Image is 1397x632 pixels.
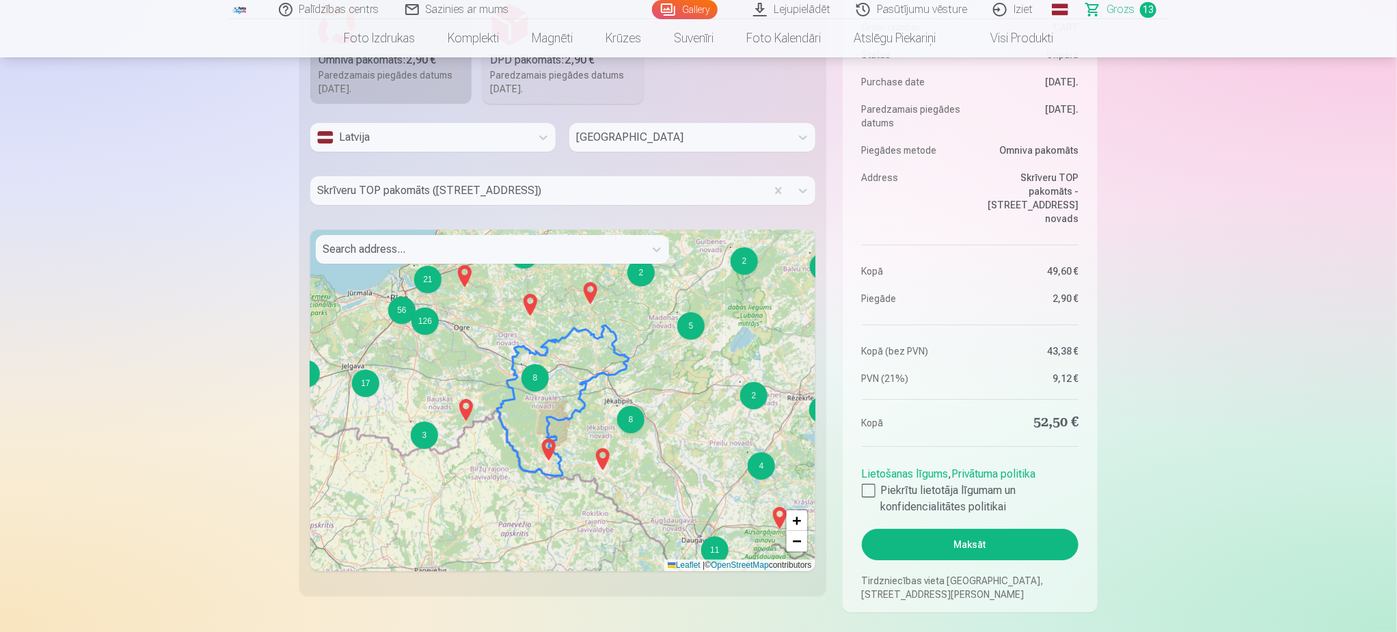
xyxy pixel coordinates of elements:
[730,247,731,248] div: 2
[701,536,702,537] div: 11
[352,370,379,397] div: 17
[351,369,353,370] div: 17
[565,53,595,66] b: 2,90 €
[862,574,1079,601] p: Tirdzniecības vieta [GEOGRAPHIC_DATA], [STREET_ADDRESS][PERSON_NAME]
[952,19,1070,57] a: Visi produkti
[862,75,964,89] dt: Purchase date
[318,52,463,68] div: Omniva pakomāts :
[388,297,416,324] div: 56
[862,461,1079,515] div: ,
[810,253,837,280] div: 3
[521,364,549,391] div: 8
[701,536,729,564] div: 11
[787,531,807,551] a: Zoom out
[977,143,1079,157] dd: Omniva pakomāts
[809,396,837,424] div: 7
[977,171,1079,225] dd: Skrīveru TOP pakomāts - [STREET_ADDRESS] novads
[809,252,811,253] div: 3
[232,5,247,14] img: /fa1
[431,19,515,57] a: Komplekti
[327,19,431,57] a: Foto izdrukas
[862,344,964,358] dt: Kopā (bez PVN)
[862,372,964,385] dt: PVN (21%)
[809,396,810,397] div: 7
[592,443,614,476] img: Marker
[538,433,560,466] img: Marker
[388,296,389,297] div: 56
[657,19,730,57] a: Suvenīri
[862,102,964,130] dt: Paredzamais piegādes datums
[515,19,589,57] a: Magnēti
[411,422,438,449] div: 3
[317,129,524,146] div: Latvija
[862,413,964,432] dt: Kopā
[491,52,636,68] div: DPD pakomāts :
[740,382,768,409] div: 2
[862,264,964,278] dt: Kopā
[977,292,1079,305] dd: 2,90 €
[414,266,442,293] div: 21
[454,260,476,292] img: Marker
[1140,2,1156,18] span: 13
[318,68,463,96] div: Paredzamais piegādes datums [DATE].
[769,502,791,534] img: Marker
[521,363,522,365] div: 8
[977,344,1079,358] dd: 43,38 €
[703,560,705,570] span: |
[862,529,1079,560] button: Maksāt
[977,75,1079,89] dd: [DATE].
[677,312,678,313] div: 5
[491,68,636,96] div: Paredzamais piegādes datums [DATE].
[862,482,1079,515] label: Piekrītu lietotāja līgumam un konfidencialitātes politikai
[952,467,1036,480] a: Privātuma politika
[862,143,964,157] dt: Piegādes metode
[519,288,541,321] img: Marker
[1107,1,1135,18] span: Grozs
[668,560,701,570] a: Leaflet
[740,381,741,383] div: 2
[589,19,657,57] a: Krūzes
[977,102,1079,130] dd: [DATE].
[711,560,769,570] a: OpenStreetMap
[787,510,807,531] a: Zoom in
[616,405,618,407] div: 8
[455,394,477,426] img: Marker
[413,265,415,266] div: 21
[677,312,705,340] div: 5
[731,247,758,275] div: 2
[837,19,952,57] a: Atslēgu piekariņi
[730,19,837,57] a: Foto kalendāri
[977,372,1079,385] dd: 9,12 €
[748,452,775,480] div: 4
[617,406,645,433] div: 8
[977,413,1079,432] dd: 52,50 €
[406,53,436,66] b: 2,90 €
[862,467,949,480] a: Lietošanas līgums
[411,307,412,308] div: 126
[747,452,748,453] div: 4
[580,277,601,310] img: Marker
[410,421,411,422] div: 3
[793,512,802,529] span: +
[793,532,802,549] span: −
[862,292,964,305] dt: Piegāde
[664,560,815,571] div: © contributors
[627,259,655,286] div: 2
[862,171,964,225] dt: Address
[977,264,1079,278] dd: 49,60 €
[411,307,439,335] div: 126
